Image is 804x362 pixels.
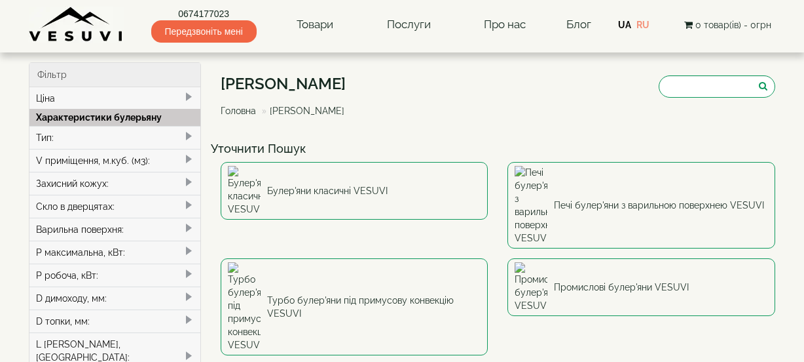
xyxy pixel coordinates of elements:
[259,104,344,117] li: [PERSON_NAME]
[29,126,200,149] div: Тип:
[29,310,200,332] div: D топки, мм:
[283,10,346,40] a: Товари
[221,106,256,116] a: Головна
[151,20,257,43] span: Передзвоніть мені
[221,75,354,92] h1: [PERSON_NAME]
[29,63,200,87] div: Фільтр
[471,10,539,40] a: Про нас
[515,262,547,312] img: Промислові булер'яни VESUVI
[29,195,200,218] div: Скло в дверцятах:
[29,218,200,241] div: Варильна поверхня:
[29,287,200,310] div: D димоходу, мм:
[29,109,200,126] div: Характеристики булерьяну
[211,142,786,155] h4: Уточнити Пошук
[221,162,488,220] a: Булер'яни класичні VESUVI Булер'яни класичні VESUVI
[29,149,200,172] div: V приміщення, м.куб. (м3):
[636,20,649,30] a: RU
[507,258,775,316] a: Промислові булер'яни VESUVI Промислові булер'яни VESUVI
[515,166,547,245] img: Печі булер'яни з варильною поверхнею VESUVI
[680,18,775,32] button: 0 товар(ів) - 0грн
[374,10,444,40] a: Послуги
[29,87,200,110] div: Ціна
[507,162,775,249] a: Печі булер'яни з варильною поверхнею VESUVI Печі булер'яни з варильною поверхнею VESUVI
[29,172,200,195] div: Захисний кожух:
[29,7,124,43] img: Завод VESUVI
[221,258,488,355] a: Турбо булер'яни під примусову конвекцію VESUVI Турбо булер'яни під примусову конвекцію VESUVI
[151,7,257,20] a: 0674177023
[566,18,591,31] a: Блог
[695,20,771,30] span: 0 товар(ів) - 0грн
[29,264,200,287] div: P робоча, кВт:
[618,20,631,30] a: UA
[228,262,261,352] img: Турбо булер'яни під примусову конвекцію VESUVI
[29,241,200,264] div: P максимальна, кВт:
[228,166,261,216] img: Булер'яни класичні VESUVI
